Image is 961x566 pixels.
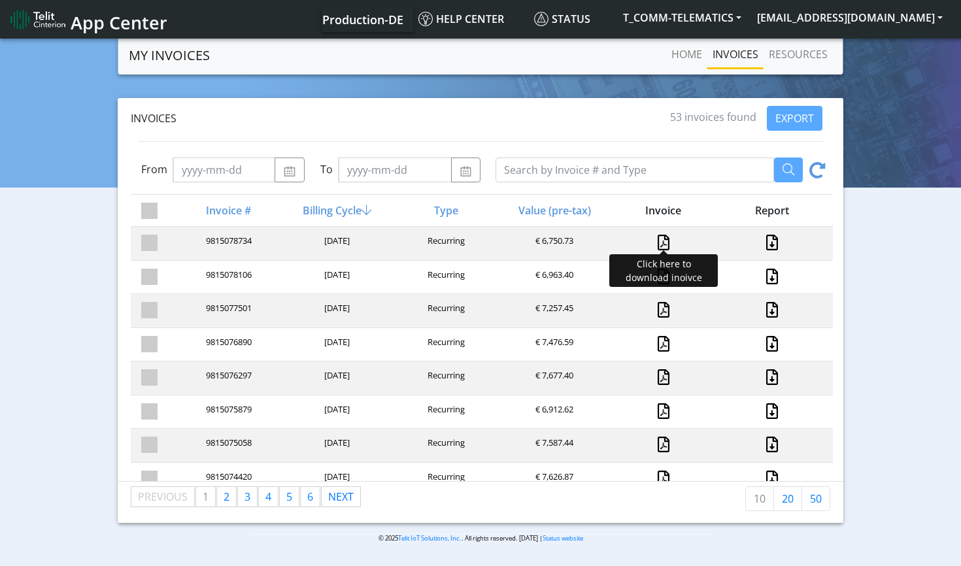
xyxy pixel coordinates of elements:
img: calendar.svg [283,166,295,176]
div: 9815075879 [173,403,282,421]
img: status.svg [534,12,548,26]
a: Status [529,6,615,32]
input: yyyy-mm-dd [338,158,452,182]
div: Recurring [390,369,499,387]
div: Recurring [390,235,499,252]
img: logo-telit-cinterion-gw-new.png [10,9,65,30]
a: 50 [801,486,830,511]
span: 3 [244,490,250,504]
div: 9815078734 [173,235,282,252]
div: Value (pre-tax) [499,203,607,218]
span: Production-DE [322,12,403,27]
span: 4 [265,490,271,504]
ul: Pagination [131,486,362,507]
span: 1 [203,490,209,504]
span: 5 [286,490,292,504]
button: EXPORT [767,106,822,131]
span: 2 [224,490,229,504]
div: 9815077501 [173,302,282,320]
div: € 6,912.62 [499,403,607,421]
div: [DATE] [282,403,390,421]
div: [DATE] [282,437,390,454]
span: Previous [138,490,188,504]
a: App Center [10,5,165,33]
div: Invoice # [173,203,282,218]
div: [DATE] [282,302,390,320]
div: 9815075058 [173,437,282,454]
div: € 7,626.87 [499,471,607,488]
span: Help center [418,12,504,26]
div: Report [717,203,825,218]
span: 53 invoices found [670,110,756,124]
div: Recurring [390,471,499,488]
img: knowledge.svg [418,12,433,26]
div: [DATE] [282,369,390,387]
div: € 6,750.73 [499,235,607,252]
p: © 2025 . All rights reserved. [DATE] | [250,533,711,543]
label: From [141,161,167,177]
div: [DATE] [282,336,390,354]
button: T_COMM-TELEMATICS [615,6,749,29]
a: Home [666,41,707,67]
div: Invoice [608,203,717,218]
div: € 7,257.45 [499,302,607,320]
a: INVOICES [707,41,764,67]
div: [DATE] [282,235,390,252]
div: 9815074420 [173,471,282,488]
div: Recurring [390,302,499,320]
div: Recurring [390,269,499,286]
span: Status [534,12,590,26]
a: Status website [543,534,583,542]
a: Next page [322,487,360,507]
div: € 7,677.40 [499,369,607,387]
div: 9815078106 [173,269,282,286]
div: € 7,587.44 [499,437,607,454]
div: [DATE] [282,471,390,488]
span: 6 [307,490,313,504]
a: RESOURCES [764,41,833,67]
img: calendar.svg [460,166,472,176]
a: Your current platform instance [322,6,403,32]
div: € 7,476.59 [499,336,607,354]
div: Recurring [390,437,499,454]
span: Invoices [131,111,177,125]
div: Recurring [390,403,499,421]
div: 9815076890 [173,336,282,354]
div: Billing Cycle [282,203,390,218]
a: MY INVOICES [129,42,210,69]
div: 9815076297 [173,369,282,387]
div: Recurring [390,336,499,354]
div: Type [390,203,499,218]
label: To [320,161,333,177]
div: Click here to download inoivce [609,254,718,287]
a: 20 [773,486,802,511]
span: App Center [71,10,167,35]
input: Search by Invoice # and Type [496,158,774,182]
div: [DATE] [282,269,390,286]
a: Help center [413,6,529,32]
input: yyyy-mm-dd [173,158,275,182]
a: Telit IoT Solutions, Inc. [398,534,462,542]
button: [EMAIL_ADDRESS][DOMAIN_NAME] [749,6,951,29]
div: € 6,963.40 [499,269,607,286]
